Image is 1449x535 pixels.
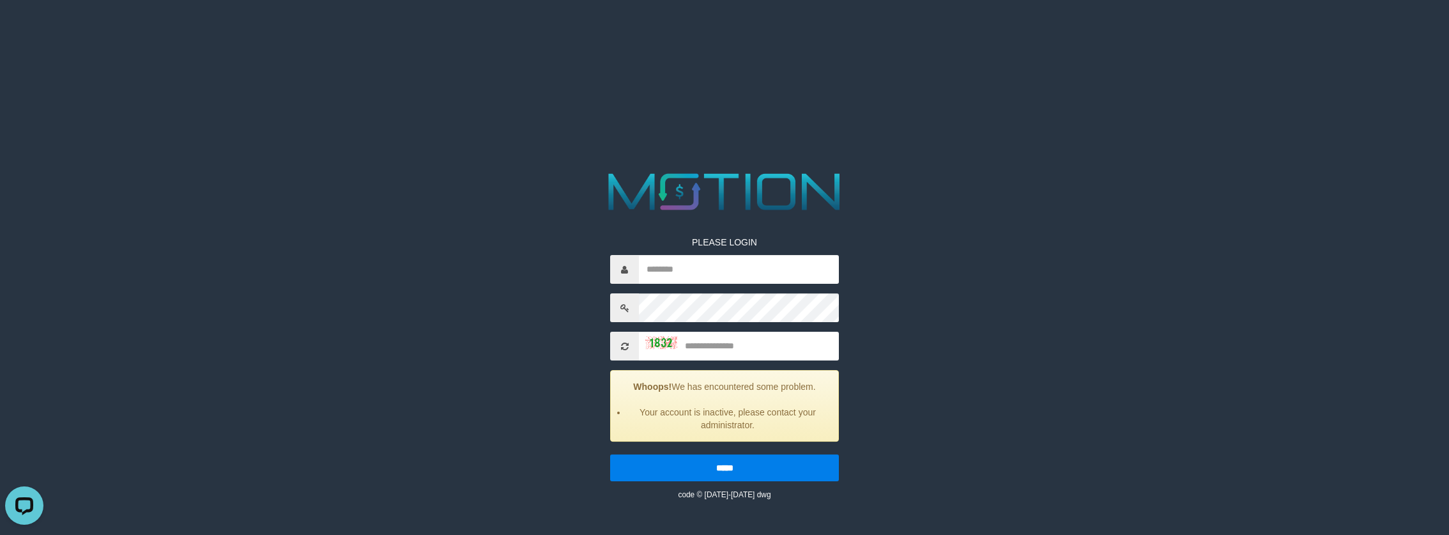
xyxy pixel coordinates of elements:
button: Open LiveChat chat widget [5,5,43,43]
strong: Whoops! [633,382,671,392]
li: Your account is inactive, please contact your administrator. [627,406,829,431]
small: code © [DATE]-[DATE] dwg [678,490,770,499]
div: We has encountered some problem. [610,370,839,442]
img: MOTION_logo.png [598,167,852,217]
img: captcha [645,336,677,349]
p: PLEASE LOGIN [610,236,839,249]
